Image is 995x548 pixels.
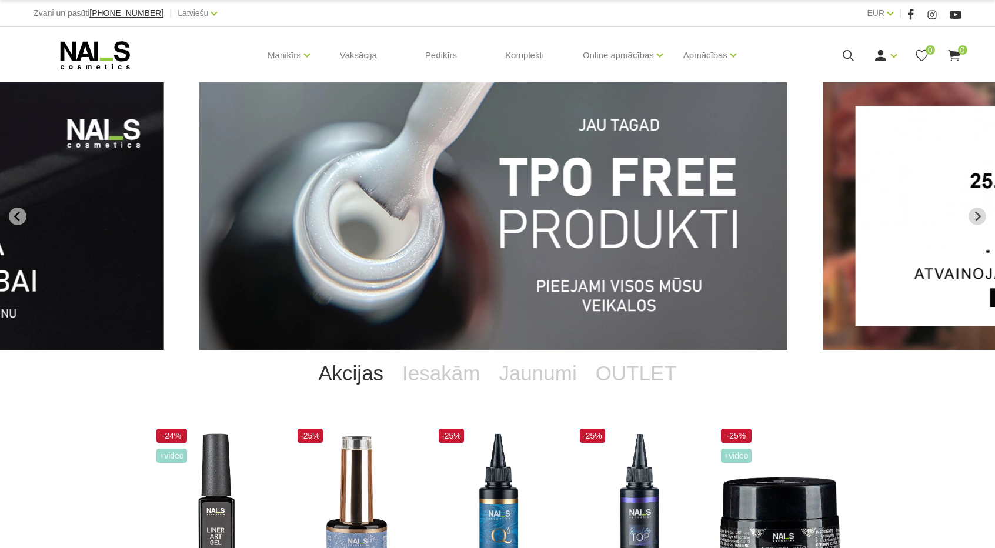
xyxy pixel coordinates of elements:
[926,45,935,55] span: 0
[268,32,301,79] a: Manikīrs
[330,27,386,83] a: Vaksācija
[496,27,553,83] a: Komplekti
[156,449,187,463] span: +Video
[914,48,929,63] a: 0
[721,449,752,463] span: +Video
[580,429,605,443] span: -25%
[169,6,172,21] span: |
[156,429,187,443] span: -24%
[416,27,466,83] a: Pedikīrs
[199,82,796,350] li: 1 of 12
[969,208,986,225] button: Next slide
[89,8,163,18] span: [PHONE_NUMBER]
[178,6,208,20] a: Latviešu
[309,350,393,397] a: Akcijas
[586,350,686,397] a: OUTLET
[298,429,323,443] span: -25%
[683,32,727,79] a: Apmācības
[947,48,961,63] a: 0
[958,45,967,55] span: 0
[393,350,489,397] a: Iesakām
[9,208,26,225] button: Go to last slide
[489,350,586,397] a: Jaunumi
[899,6,901,21] span: |
[34,6,163,21] div: Zvani un pasūti
[439,429,464,443] span: -25%
[867,6,884,20] a: EUR
[89,9,163,18] a: [PHONE_NUMBER]
[583,32,654,79] a: Online apmācības
[721,429,752,443] span: -25%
